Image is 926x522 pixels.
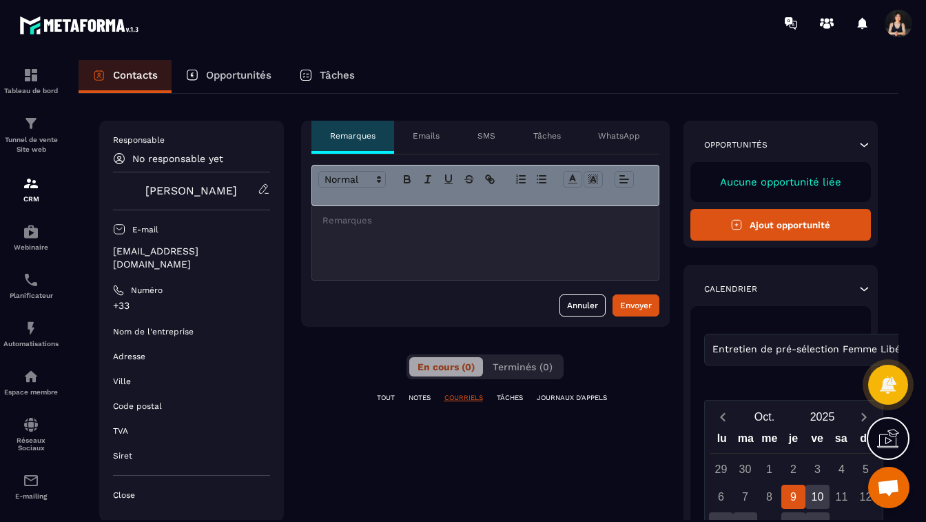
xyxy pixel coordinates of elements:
a: social-networksocial-networkRéseaux Sociaux [3,406,59,462]
img: formation [23,67,39,83]
p: Espace membre [3,388,59,396]
p: Opportunités [206,69,271,81]
span: Entretien de pré-sélection Femme Libérée [710,342,919,357]
img: logo [19,12,143,38]
a: formationformationCRM [3,165,59,213]
button: En cours (0) [409,357,483,377]
a: automationsautomationsEspace membre [3,358,59,406]
button: Open months overlay [736,405,794,429]
a: Tâches [285,60,369,93]
p: Tâches [320,69,355,81]
p: Responsable [113,134,270,145]
a: emailemailE-mailing [3,462,59,510]
div: di [853,429,877,453]
div: 29 [709,457,733,481]
p: Emails [413,130,440,141]
span: En cours (0) [418,361,475,372]
div: Ouvrir le chat [868,467,909,508]
img: automations [23,368,39,385]
a: formationformationTableau de bord [3,57,59,105]
div: 10 [805,485,830,509]
p: Calendrier [704,283,757,294]
button: Ajout opportunité [690,209,872,241]
img: formation [23,175,39,192]
p: TOUT [377,393,395,403]
div: Envoyer [620,299,652,312]
button: Annuler [559,294,606,317]
div: 4 [830,457,854,481]
p: Contacts [113,69,158,81]
p: Remarques [330,130,375,141]
p: Tableau de bord [3,87,59,94]
span: Terminés (0) [493,361,553,372]
p: TÂCHES [497,393,523,403]
p: SMS [477,130,495,141]
p: NOTES [409,393,431,403]
button: Terminés (0) [484,357,561,377]
p: CRM [3,195,59,203]
a: automationsautomationsAutomatisations [3,310,59,358]
div: me [758,429,782,453]
img: email [23,472,39,489]
p: Aucune opportunité liée [704,176,858,188]
div: 5 [854,457,878,481]
div: sa [829,429,853,453]
p: E-mailing [3,492,59,500]
div: 12 [854,485,878,509]
div: 6 [709,485,733,509]
p: Tâches [533,130,561,141]
img: scheduler [23,272,39,288]
p: TVA [113,425,128,436]
button: Next month [852,408,877,426]
div: 3 [805,457,830,481]
a: Opportunités [172,60,285,93]
p: Tunnel de vente Site web [3,135,59,154]
img: automations [23,320,39,337]
p: Siret [113,450,132,461]
div: ma [734,429,758,453]
p: Planificateur [3,292,59,299]
div: 30 [733,457,757,481]
p: Numéro [131,285,163,296]
a: schedulerschedulerPlanificateur [3,261,59,310]
p: +33 [113,299,270,312]
p: No responsable yet [132,153,223,164]
p: JOURNAUX D'APPELS [537,393,607,403]
p: [EMAIL_ADDRESS][DOMAIN_NAME] [113,245,270,271]
div: ve [805,429,830,453]
div: lu [710,429,734,453]
a: [PERSON_NAME] [145,184,237,197]
div: 1 [757,457,781,481]
button: Envoyer [613,294,659,317]
div: je [781,429,805,453]
p: Webinaire [3,243,59,251]
p: WhatsApp [598,130,640,141]
a: Contacts [79,60,172,93]
a: formationformationTunnel de vente Site web [3,105,59,165]
p: Ville [113,376,131,387]
p: Adresse [113,351,145,362]
p: E-mail [132,224,158,235]
p: Automatisations [3,340,59,348]
img: automations [23,223,39,240]
img: social-network [23,416,39,433]
a: automationsautomationsWebinaire [3,213,59,261]
p: Close [113,490,270,501]
p: Opportunités [704,139,768,150]
img: formation [23,115,39,132]
div: 9 [781,485,805,509]
p: Nom de l'entreprise [113,326,194,337]
p: COURRIELS [444,393,483,403]
button: Open years overlay [794,405,852,429]
div: 7 [733,485,757,509]
div: 11 [830,485,854,509]
p: Réseaux Sociaux [3,436,59,452]
p: Code postal [113,401,162,412]
button: Previous month [710,408,736,426]
div: 2 [781,457,805,481]
div: 8 [757,485,781,509]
